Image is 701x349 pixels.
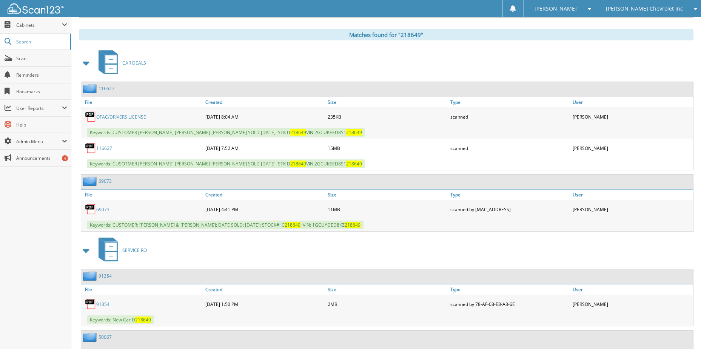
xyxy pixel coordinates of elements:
[448,141,571,156] div: scanned
[81,190,203,200] a: File
[571,97,693,107] a: User
[16,138,62,145] span: Admin Menu
[96,301,109,307] a: 91354
[94,48,146,78] a: CAR DEALS
[203,284,326,295] a: Created
[571,190,693,200] a: User
[122,60,146,66] span: CAR DEALS
[346,129,362,136] span: 218649
[135,317,151,323] span: 218649
[326,190,448,200] a: Size
[571,202,693,217] div: [PERSON_NAME]
[448,296,571,312] div: scanned by 78-AF-08-E8-A3-6E
[203,141,326,156] div: [DATE] 7:52 AM
[290,129,306,136] span: 218649
[83,176,99,186] img: folder2.png
[81,284,203,295] a: File
[285,222,300,228] span: 218649
[87,221,364,229] span: Keywords: CUSTOMER: [PERSON_NAME] & [PERSON_NAME]; DATE SOLD: [DATE]; STOCK#: C ; VIN: 1GCUYDED8KZ
[122,247,147,253] span: SERVICE RO
[16,22,62,28] span: Cabinets
[16,39,66,45] span: Search
[326,141,448,156] div: 15MB
[16,155,67,161] span: Announcements
[203,97,326,107] a: Created
[94,235,147,265] a: SERVICE RO
[571,141,693,156] div: [PERSON_NAME]
[326,97,448,107] a: Size
[571,109,693,124] div: [PERSON_NAME]
[96,206,109,213] a: 69073
[85,204,96,215] img: PDF.png
[448,109,571,124] div: scanned
[16,72,67,78] span: Reminders
[290,161,306,167] span: 218649
[87,315,154,324] span: Keywords: New Car D
[16,55,67,62] span: Scan
[99,273,112,279] a: 91354
[96,114,146,120] a: OFAC/DRIVERS LICENSE
[83,271,99,281] img: folder2.png
[99,334,112,340] a: 50067
[345,222,361,228] span: 218649
[99,178,112,184] a: 69073
[326,296,448,312] div: 2MB
[203,190,326,200] a: Created
[87,159,365,168] span: Keywords: CUSOTMER [PERSON_NAME] [PERSON_NAME] [PERSON_NAME] SOLD [DATE]. STK D VIN 2GCUKEED8S1
[606,6,683,11] span: [PERSON_NAME] Chevrolet Inc
[346,161,362,167] span: 218649
[62,155,68,161] div: 4
[87,128,365,137] span: Keywords: CUSTOMER [PERSON_NAME] [PERSON_NAME] [PERSON_NAME] SOLD [DATE]. STK D VIN 2GCUKEED8S1
[663,313,701,349] iframe: Chat Widget
[203,202,326,217] div: [DATE] 4:41 PM
[326,284,448,295] a: Size
[326,109,448,124] div: 235KB
[448,190,571,200] a: Type
[448,284,571,295] a: Type
[16,105,62,111] span: User Reports
[448,202,571,217] div: scanned by [MAC_ADDRESS]
[83,332,99,342] img: folder2.png
[571,284,693,295] a: User
[326,202,448,217] div: 11MB
[85,111,96,122] img: PDF.png
[85,142,96,154] img: PDF.png
[203,109,326,124] div: [DATE] 8:04 AM
[16,88,67,95] span: Bookmarks
[16,122,67,128] span: Help
[85,298,96,310] img: PDF.png
[83,84,99,93] img: folder2.png
[96,145,112,151] a: 116627
[448,97,571,107] a: Type
[99,85,114,92] a: 116627
[203,296,326,312] div: [DATE] 1:50 PM
[571,296,693,312] div: [PERSON_NAME]
[8,3,64,14] img: scan123-logo-white.svg
[535,6,577,11] span: [PERSON_NAME]
[81,97,203,107] a: File
[79,29,693,40] div: Matches found for "218649"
